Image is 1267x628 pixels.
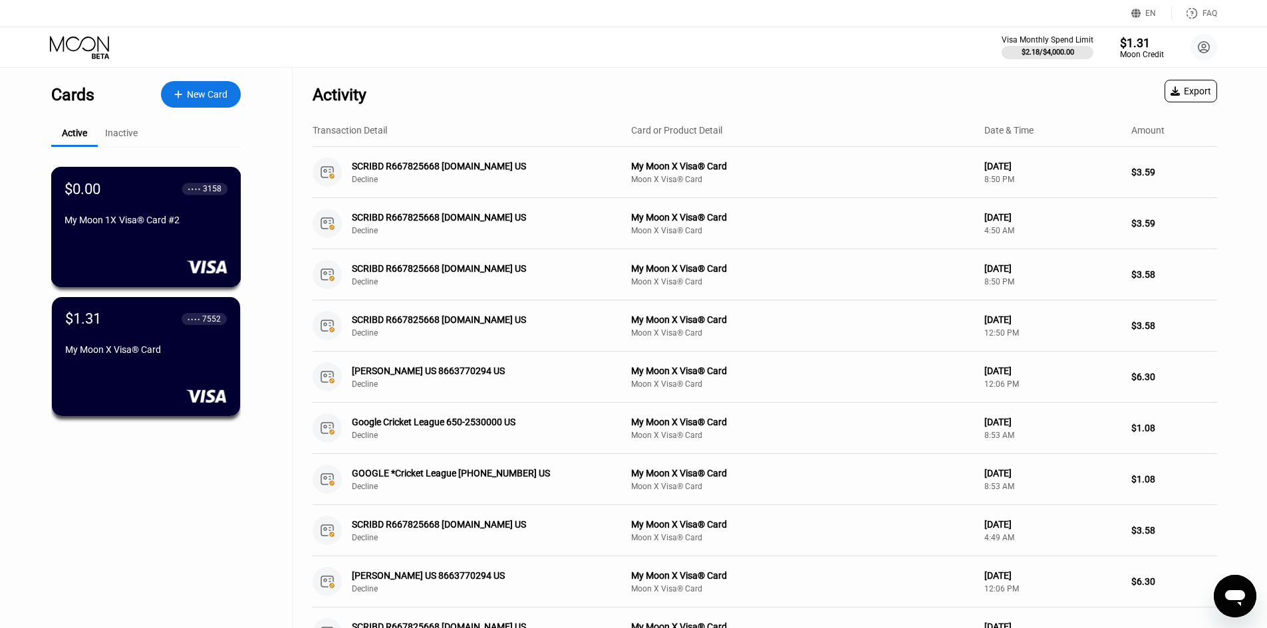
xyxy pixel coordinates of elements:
[984,314,1121,325] div: [DATE]
[1172,7,1217,20] div: FAQ
[1120,50,1164,59] div: Moon Credit
[1120,36,1164,50] div: $1.31
[631,314,974,325] div: My Moon X Visa® Card
[352,314,610,325] div: SCRIBD R667825668 [DOMAIN_NAME] US
[352,263,610,274] div: SCRIBD R667825668 [DOMAIN_NAME] US
[313,300,1217,352] div: SCRIBD R667825668 [DOMAIN_NAME] USDeclineMy Moon X Visa® CardMoon X Visa® Card[DATE]12:50 PM$3.58
[1131,320,1217,331] div: $3.58
[1131,576,1217,587] div: $6.30
[1131,525,1217,536] div: $3.58
[188,187,201,191] div: ● ● ● ●
[105,128,138,138] div: Inactive
[52,297,240,416] div: $1.31● ● ● ●7552My Moon X Visa® Card
[187,89,227,100] div: New Card
[1022,48,1074,56] div: $2.18 / $4,000.00
[65,180,101,197] div: $0.00
[313,198,1217,249] div: SCRIBD R667825668 [DOMAIN_NAME] USDeclineMy Moon X Visa® CardMoon X Visa® Card[DATE]4:50 AM$3.59
[352,468,610,478] div: GOOGLE *Cricket League [PHONE_NUMBER] US
[1171,86,1211,96] div: Export
[313,556,1217,607] div: [PERSON_NAME] US 8663770294 USDeclineMy Moon X Visa® CardMoon X Visa® Card[DATE]12:06 PM$6.30
[984,277,1121,286] div: 8:50 PM
[203,184,221,193] div: 3158
[984,212,1121,223] div: [DATE]
[313,403,1217,454] div: Google Cricket League 650-2530000 USDeclineMy Moon X Visa® CardMoon X Visa® Card[DATE]8:53 AM$1.08
[631,328,974,338] div: Moon X Visa® Card
[631,175,974,184] div: Moon X Visa® Card
[352,226,629,235] div: Decline
[188,317,200,321] div: ● ● ● ●
[631,431,974,440] div: Moon X Visa® Card
[631,417,974,427] div: My Moon X Visa® Card
[984,379,1121,389] div: 12:06 PM
[1002,35,1093,45] div: Visa Monthly Spend Limit
[631,570,974,581] div: My Moon X Visa® Card
[631,379,974,389] div: Moon X Visa® Card
[313,249,1217,300] div: SCRIBD R667825668 [DOMAIN_NAME] USDeclineMy Moon X Visa® CardMoon X Visa® Card[DATE]8:50 PM$3.58
[1131,269,1217,280] div: $3.58
[313,125,387,136] div: Transaction Detail
[984,125,1034,136] div: Date & Time
[352,161,610,171] div: SCRIBD R667825668 [DOMAIN_NAME] US
[631,519,974,530] div: My Moon X Visa® Card
[1131,167,1217,177] div: $3.59
[984,263,1121,274] div: [DATE]
[631,468,974,478] div: My Moon X Visa® Card
[161,81,241,108] div: New Card
[352,379,629,389] div: Decline
[352,417,610,427] div: Google Cricket League 650-2530000 US
[1131,423,1217,433] div: $1.08
[352,570,610,581] div: [PERSON_NAME] US 8663770294 US
[313,505,1217,556] div: SCRIBD R667825668 [DOMAIN_NAME] USDeclineMy Moon X Visa® CardMoon X Visa® Card[DATE]4:49 AM$3.58
[984,328,1121,338] div: 12:50 PM
[352,533,629,542] div: Decline
[631,584,974,593] div: Moon X Visa® Card
[984,175,1121,184] div: 8:50 PM
[631,366,974,376] div: My Moon X Visa® Card
[1165,80,1217,102] div: Export
[631,277,974,286] div: Moon X Visa® Card
[631,125,722,136] div: Card or Product Detail
[1002,35,1093,59] div: Visa Monthly Spend Limit$2.18/$4,000.00
[984,570,1121,581] div: [DATE]
[631,161,974,171] div: My Moon X Visa® Card
[1131,125,1165,136] div: Amount
[984,226,1121,235] div: 4:50 AM
[631,226,974,235] div: Moon X Visa® Card
[52,167,240,286] div: $0.00● ● ● ●3158My Moon 1X Visa® Card #2
[313,352,1217,403] div: [PERSON_NAME] US 8663770294 USDeclineMy Moon X Visa® CardMoon X Visa® Card[DATE]12:06 PM$6.30
[313,85,366,104] div: Activity
[313,147,1217,198] div: SCRIBD R667825668 [DOMAIN_NAME] USDeclineMy Moon X Visa® CardMoon X Visa® Card[DATE]8:50 PM$3.59
[65,310,101,327] div: $1.31
[352,431,629,440] div: Decline
[984,533,1121,542] div: 4:49 AM
[984,366,1121,376] div: [DATE]
[984,584,1121,593] div: 12:06 PM
[984,482,1121,491] div: 8:53 AM
[352,175,629,184] div: Decline
[65,344,227,355] div: My Moon X Visa® Card
[984,468,1121,478] div: [DATE]
[1131,371,1217,382] div: $6.30
[1131,218,1217,229] div: $3.59
[984,519,1121,530] div: [DATE]
[62,128,87,138] div: Active
[1120,36,1164,59] div: $1.31Moon Credit
[984,417,1121,427] div: [DATE]
[1202,9,1217,18] div: FAQ
[1145,9,1156,18] div: EN
[202,314,221,324] div: 7552
[51,85,94,104] div: Cards
[984,431,1121,440] div: 8:53 AM
[984,161,1121,171] div: [DATE]
[1131,7,1172,20] div: EN
[1131,474,1217,484] div: $1.08
[631,533,974,542] div: Moon X Visa® Card
[313,454,1217,505] div: GOOGLE *Cricket League [PHONE_NUMBER] USDeclineMy Moon X Visa® CardMoon X Visa® Card[DATE]8:53 AM...
[352,277,629,286] div: Decline
[631,212,974,223] div: My Moon X Visa® Card
[352,212,610,223] div: SCRIBD R667825668 [DOMAIN_NAME] US
[352,584,629,593] div: Decline
[352,328,629,338] div: Decline
[352,482,629,491] div: Decline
